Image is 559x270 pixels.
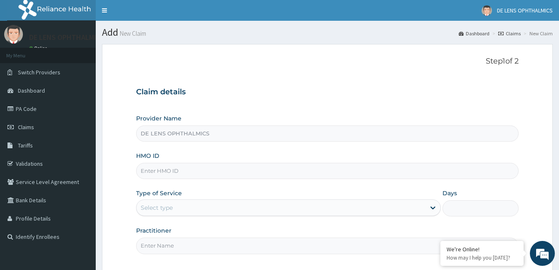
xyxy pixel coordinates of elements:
[136,57,519,66] p: Step 1 of 2
[136,152,159,160] label: HMO ID
[447,254,517,261] p: How may I help you today?
[136,88,519,97] h3: Claim details
[447,245,517,253] div: We're Online!
[136,163,519,179] input: Enter HMO ID
[497,7,553,14] span: DE LENS OPHTHALMICS
[498,30,521,37] a: Claims
[18,69,60,76] span: Switch Providers
[136,114,181,123] label: Provider Name
[102,27,553,38] h1: Add
[136,189,182,197] label: Type of Service
[29,45,49,51] a: Online
[136,238,519,254] input: Enter Name
[482,5,492,16] img: User Image
[4,25,23,44] img: User Image
[18,142,33,149] span: Tariffs
[18,87,45,94] span: Dashboard
[141,204,173,212] div: Select type
[18,123,34,131] span: Claims
[442,189,457,197] label: Days
[29,34,104,41] p: DE LENS OPHTHALMICS
[118,30,146,37] small: New Claim
[522,30,553,37] li: New Claim
[459,30,489,37] a: Dashboard
[136,226,171,235] label: Practitioner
